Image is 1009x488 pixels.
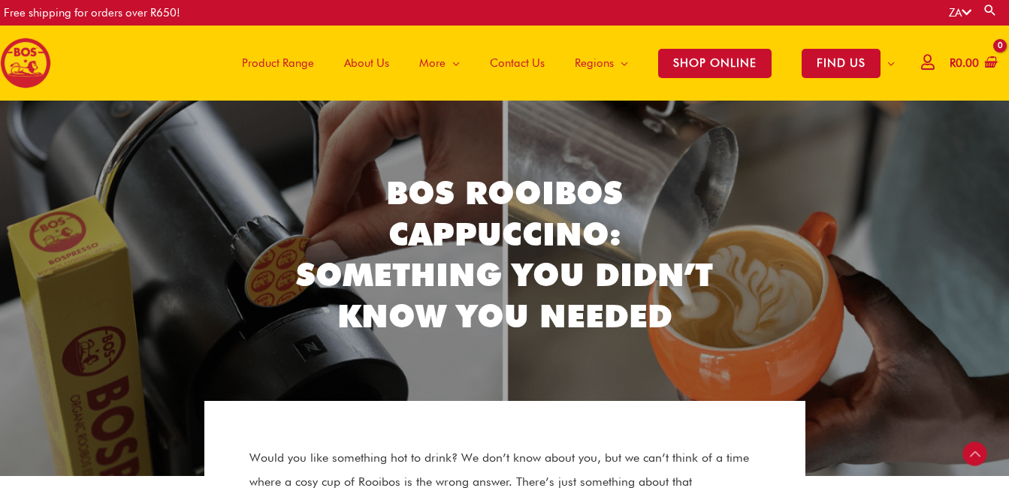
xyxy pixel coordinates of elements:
[344,41,389,86] span: About Us
[658,49,772,78] span: SHOP ONLINE
[227,26,329,101] a: Product Range
[242,41,314,86] span: Product Range
[950,56,956,70] span: R
[329,26,404,101] a: About Us
[802,49,881,78] span: FIND US
[216,26,910,101] nav: Site Navigation
[575,41,614,86] span: Regions
[475,26,560,101] a: Contact Us
[287,173,723,336] h2: BOS Rooibos Cappuccino: Something You Didn’t Know You Needed
[949,6,971,20] a: ZA
[419,41,446,86] span: More
[643,26,787,101] a: SHOP ONLINE
[983,3,998,17] a: Search button
[950,56,979,70] bdi: 0.00
[404,26,475,101] a: More
[560,26,643,101] a: Regions
[947,47,998,80] a: View Shopping Cart, empty
[490,41,545,86] span: Contact Us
